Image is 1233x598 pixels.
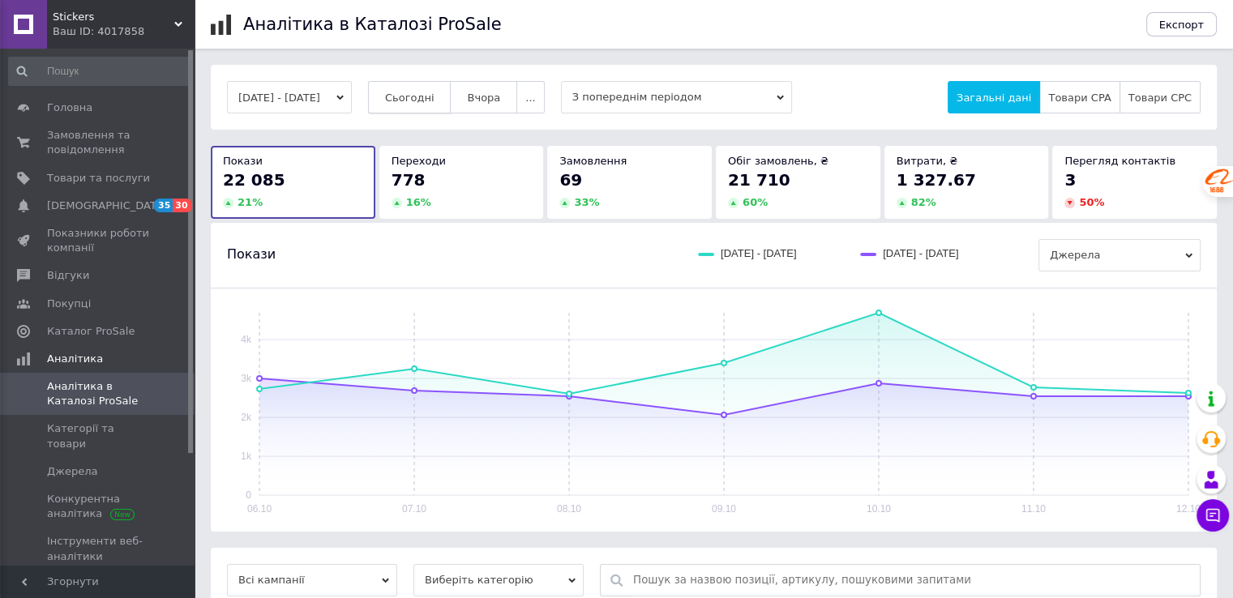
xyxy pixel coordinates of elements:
span: 16 % [406,196,431,208]
span: Товари CPA [1048,92,1111,104]
text: 06.10 [247,503,272,515]
span: Виберіть категорію [413,564,584,596]
text: 12.10 [1176,503,1201,515]
span: 33 % [574,196,599,208]
span: 21 710 [728,170,790,190]
button: Товари CPC [1120,81,1201,113]
button: ... [516,81,544,113]
span: Аналітика [47,352,103,366]
text: 3k [241,373,252,384]
button: Сьогодні [368,81,452,113]
span: Інструменти веб-аналітики [47,534,150,563]
span: Товари та послуги [47,171,150,186]
span: Замовлення [559,155,627,167]
text: 4k [241,334,252,345]
span: З попереднім періодом [561,81,792,113]
span: Витрати, ₴ [897,155,958,167]
span: [DEMOGRAPHIC_DATA] [47,199,167,213]
span: Конкурентна аналітика [47,492,150,521]
span: Покази [223,155,263,167]
span: 69 [559,170,582,190]
span: Категорії та товари [47,421,150,451]
button: Чат з покупцем [1197,499,1229,532]
button: [DATE] - [DATE] [227,81,352,113]
span: Джерела [47,464,97,479]
span: Всі кампанії [227,564,397,596]
span: Експорт [1159,19,1205,31]
span: 1 327.67 [897,170,976,190]
text: 08.10 [557,503,581,515]
span: Переходи [392,155,446,167]
span: 22 085 [223,170,285,190]
span: Показники роботи компанії [47,226,150,255]
span: Каталог ProSale [47,324,135,339]
span: Stickers [53,10,174,24]
text: 07.10 [402,503,426,515]
span: Вчора [467,92,500,104]
span: Обіг замовлень, ₴ [728,155,828,167]
text: 0 [246,489,251,501]
span: 21 % [238,196,263,208]
span: Покази [227,246,276,263]
span: Загальні дані [957,92,1031,104]
span: Джерела [1038,239,1201,271]
button: Експорт [1146,12,1218,36]
span: 35 [154,199,173,212]
span: Перегляд контактів [1064,155,1175,167]
text: 10.10 [867,503,891,515]
span: Сьогодні [385,92,435,104]
text: 1k [241,451,252,462]
div: Ваш ID: 4017858 [53,24,195,39]
h1: Аналітика в Каталозі ProSale [243,15,501,34]
span: Відгуки [47,268,89,283]
button: Загальні дані [948,81,1040,113]
span: Аналітика в Каталозі ProSale [47,379,150,408]
span: 60 % [743,196,768,208]
span: 30 [173,199,191,212]
span: Покупці [47,297,91,311]
span: ... [525,92,535,104]
span: 50 % [1079,196,1104,208]
input: Пошук [8,57,191,86]
span: 778 [392,170,426,190]
text: 2k [241,412,252,423]
input: Пошук за назвою позиції, артикулу, пошуковими запитами [633,565,1192,596]
span: Замовлення та повідомлення [47,128,150,157]
text: 09.10 [712,503,736,515]
span: 3 [1064,170,1076,190]
span: Головна [47,100,92,115]
span: 82 % [911,196,936,208]
button: Товари CPA [1039,81,1120,113]
text: 11.10 [1021,503,1046,515]
span: Товари CPC [1128,92,1192,104]
button: Вчора [450,81,517,113]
